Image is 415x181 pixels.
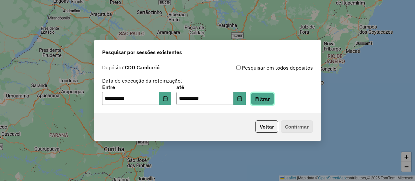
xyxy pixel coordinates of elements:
label: até [176,83,245,91]
div: Pesquisar em todos depósitos [207,64,313,72]
strong: CDD Camboriú [125,64,160,71]
button: Voltar [255,120,278,133]
button: Filtrar [251,93,274,105]
label: Depósito: [102,63,160,71]
label: Data de execução da roteirização: [102,77,182,85]
label: Entre [102,83,171,91]
span: Pesquisar por sessões existentes [102,48,182,56]
button: Choose Date [159,92,172,105]
button: Choose Date [233,92,246,105]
